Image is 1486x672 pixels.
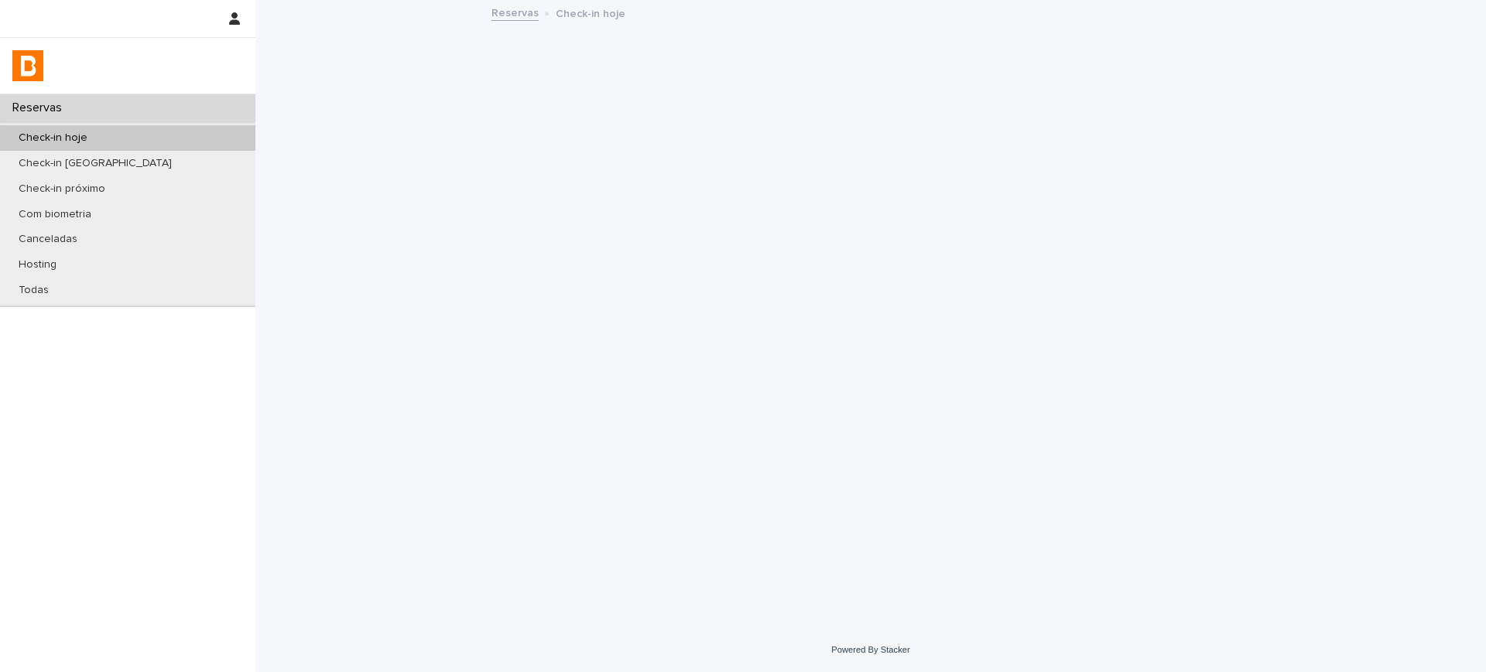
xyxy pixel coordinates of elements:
[6,182,118,196] p: Check-in próximo
[6,284,61,297] p: Todas
[6,208,104,221] p: Com biometria
[831,645,909,654] a: Powered By Stacker
[12,50,43,81] img: zVaNuJHRTjyIjT5M9Xd5
[556,4,625,21] p: Check-in hoje
[6,101,74,115] p: Reservas
[6,131,100,145] p: Check-in hoje
[6,233,90,246] p: Canceladas
[6,157,184,170] p: Check-in [GEOGRAPHIC_DATA]
[6,258,69,271] p: Hosting
[491,3,539,21] a: Reservas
